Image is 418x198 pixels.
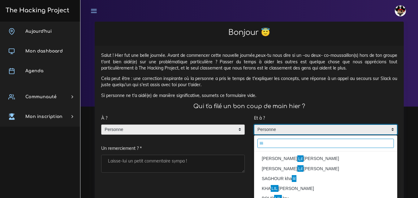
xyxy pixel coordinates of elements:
[101,28,397,37] h2: Bonjour 😇
[25,29,52,34] span: Aujourd'hui
[257,139,394,148] input: écrivez 3 charactères minimum pour afficher les résultats
[101,92,397,99] p: Si personne ne t'a aidé(e) de manière significative, soumets ce formulaire vide.
[254,183,397,193] li: KHA [PERSON_NAME]
[254,125,388,135] span: Personne
[101,125,235,135] span: Personne
[254,174,397,183] li: SAGHOUR kha
[101,142,142,155] label: Un remerciement ? *
[25,95,57,99] span: Communauté
[297,155,304,162] mark: Lil
[25,114,62,119] span: Mon inscription
[254,164,397,174] li: [PERSON_NAME] [PERSON_NAME]
[25,49,63,53] span: Mon dashboard
[395,5,406,16] img: avatar
[254,154,397,164] li: [PERSON_NAME] [PERSON_NAME]
[254,112,265,124] label: Et à ?
[101,103,397,110] h4: Qui t'a filé un bon coup de main hier ?
[271,185,278,192] mark: LIL
[297,165,304,172] mark: Lil
[101,52,397,71] p: Salut ! Hier fut une belle journée. Avant de commencer cette nouvelle journée,peux-tu nous dire s...
[25,69,43,73] span: Agenda
[4,7,69,14] h3: The Hacking Project
[101,112,107,124] label: À ?
[292,175,296,182] mark: lil
[101,75,397,88] p: Cela peut être : une correction inspirante où la personne a pris le temps de t'expliquer les conc...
